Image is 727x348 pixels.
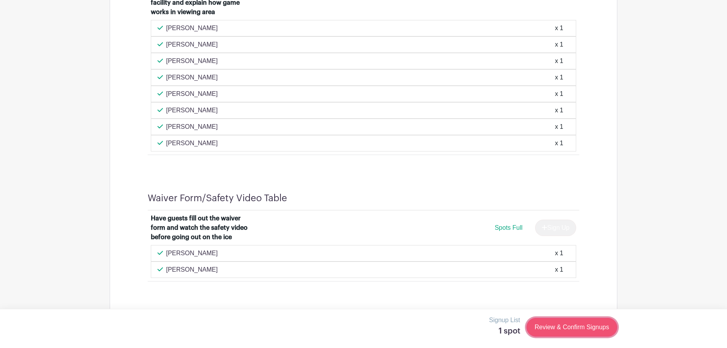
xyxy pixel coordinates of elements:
div: x 1 [555,56,563,66]
div: x 1 [555,73,563,82]
p: [PERSON_NAME] [166,73,218,82]
p: [PERSON_NAME] [166,89,218,99]
h4: Waiver Form/Safety Video Table [148,193,287,204]
p: [PERSON_NAME] [166,40,218,49]
p: Signup List [489,316,520,325]
p: [PERSON_NAME] [166,139,218,148]
p: [PERSON_NAME] [166,265,218,274]
div: x 1 [555,89,563,99]
div: x 1 [555,106,563,115]
p: [PERSON_NAME] [166,23,218,33]
span: Spots Full [495,224,523,231]
div: x 1 [555,249,563,258]
div: x 1 [555,265,563,274]
p: [PERSON_NAME] [166,56,218,66]
p: [PERSON_NAME] [166,122,218,132]
a: Review & Confirm Signups [526,318,617,337]
div: Have guests fill out the waiver form and watch the safety video before going out on the ice [151,214,248,242]
div: x 1 [555,23,563,33]
p: [PERSON_NAME] [166,106,218,115]
div: x 1 [555,122,563,132]
h5: 1 spot [489,326,520,336]
p: [PERSON_NAME] [166,249,218,258]
div: x 1 [555,40,563,49]
div: x 1 [555,139,563,148]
